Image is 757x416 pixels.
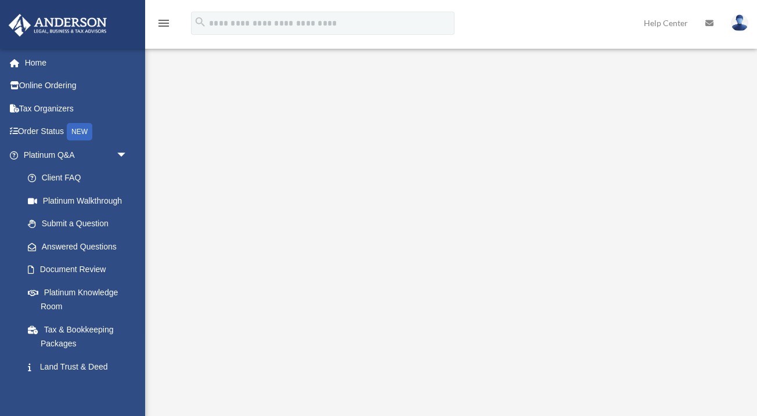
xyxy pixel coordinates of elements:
[157,20,171,30] a: menu
[116,143,139,167] span: arrow_drop_down
[16,235,145,258] a: Answered Questions
[194,16,207,28] i: search
[67,123,92,140] div: NEW
[731,15,748,31] img: User Pic
[16,355,145,392] a: Land Trust & Deed Forum
[8,120,145,144] a: Order StatusNEW
[157,16,171,30] i: menu
[8,51,145,74] a: Home
[16,318,145,355] a: Tax & Bookkeeping Packages
[5,14,110,37] img: Anderson Advisors Platinum Portal
[16,167,145,190] a: Client FAQ
[8,74,145,97] a: Online Ordering
[157,64,742,390] iframe: <span data-mce-type="bookmark" style="display: inline-block; width: 0px; overflow: hidden; line-h...
[16,281,145,318] a: Platinum Knowledge Room
[8,97,145,120] a: Tax Organizers
[8,143,145,167] a: Platinum Q&Aarrow_drop_down
[16,189,139,212] a: Platinum Walkthrough
[16,258,145,281] a: Document Review
[16,212,145,236] a: Submit a Question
